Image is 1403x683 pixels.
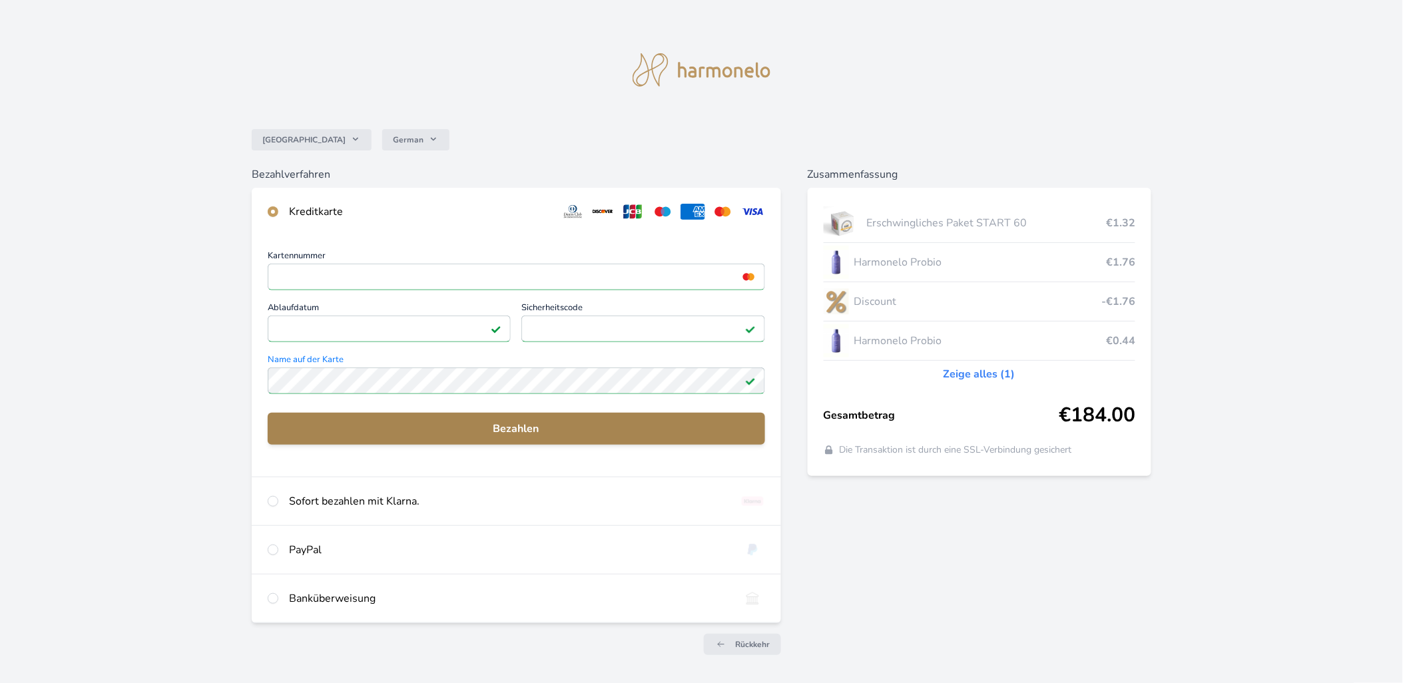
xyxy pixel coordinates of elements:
img: mc [740,271,758,283]
span: Harmonelo Probio [854,254,1107,270]
a: Rückkehr [704,634,781,655]
img: mc.svg [710,204,735,220]
span: Discount [854,294,1102,310]
div: Banküberweisung [289,590,730,606]
span: €1.32 [1106,215,1135,231]
iframe: Iframe für Ablaufdatum [274,320,505,338]
img: discover.svg [591,204,615,220]
iframe: Iframe für Kartennummer [274,268,759,286]
img: Feld gültig [491,324,501,334]
span: €1.76 [1106,254,1135,270]
h6: Bezahlverfahren [252,166,781,182]
img: klarna_paynow.svg [740,493,765,509]
span: Erschwingliches Paket START 60 [866,215,1106,231]
img: jcb.svg [621,204,645,220]
img: paypal.svg [740,542,765,558]
span: Sicherheitscode [521,304,764,316]
span: Kartennummer [268,252,765,264]
div: PayPal [289,542,730,558]
button: Bezahlen [268,413,765,445]
span: €184.00 [1059,403,1135,427]
input: Name auf der KarteFeld gültig [268,367,765,394]
div: Sofort bezahlen mit Klarna. [289,493,730,509]
h6: Zusammenfassung [808,166,1152,182]
button: [GEOGRAPHIC_DATA] [252,129,372,150]
div: Kreditkarte [289,204,550,220]
span: Rückkehr [736,639,770,650]
span: Harmonelo Probio [854,333,1107,349]
img: visa.svg [740,204,765,220]
img: CLEAN_PROBIO_se_stinem_x-lo.jpg [824,324,849,357]
img: discount-lo.png [824,285,849,318]
span: Name auf der Karte [268,355,765,367]
a: Zeige alles (1) [944,366,1015,382]
span: Gesamtbetrag [824,407,1059,423]
img: Feld gültig [745,375,756,386]
span: €0.44 [1106,333,1135,349]
img: CLEAN_PROBIO_se_stinem_x-lo.jpg [824,246,849,279]
img: logo.svg [633,53,771,87]
img: bankTransfer_IBAN.svg [740,590,765,606]
img: amex.svg [681,204,705,220]
span: -€1.76 [1101,294,1135,310]
img: Feld gültig [745,324,756,334]
span: Die Transaktion ist durch eine SSL-Verbindung gesichert [840,443,1072,457]
span: Bezahlen [278,421,754,437]
span: Ablaufdatum [268,304,511,316]
img: maestro.svg [651,204,675,220]
span: [GEOGRAPHIC_DATA] [262,134,346,145]
img: start.jpg [824,206,862,240]
span: German [393,134,423,145]
img: diners.svg [561,204,585,220]
iframe: Iframe für Sicherheitscode [527,320,758,338]
button: German [382,129,449,150]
